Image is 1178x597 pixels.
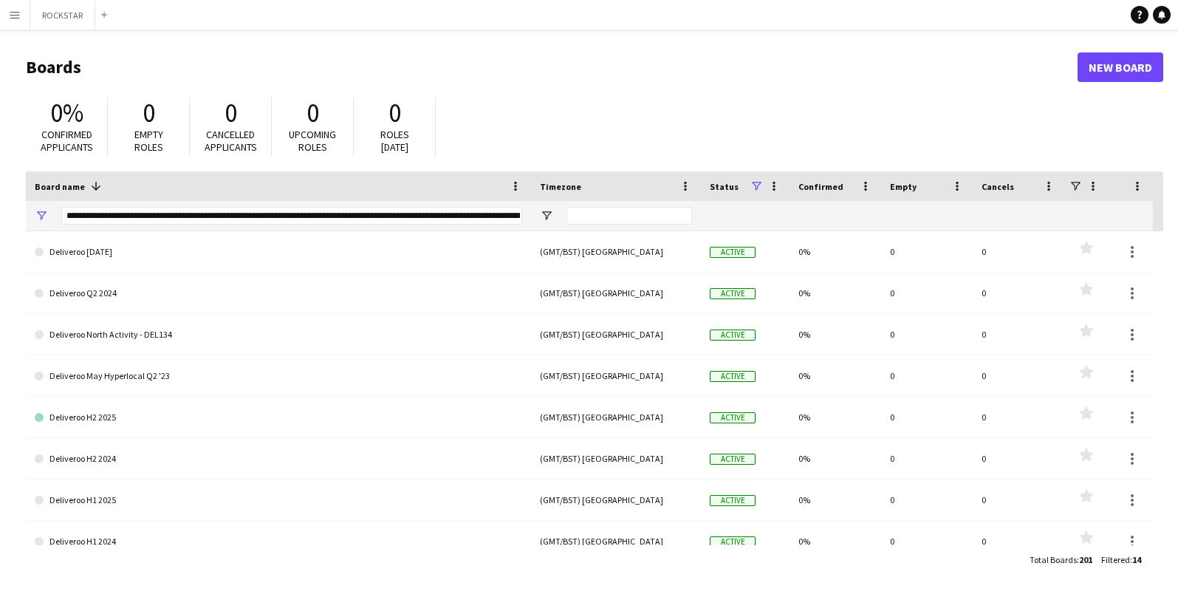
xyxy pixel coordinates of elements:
[881,273,973,313] div: 0
[790,521,881,562] div: 0%
[531,397,701,437] div: (GMT/BST) [GEOGRAPHIC_DATA]
[35,314,522,355] a: Deliveroo North Activity - DEL134
[881,355,973,396] div: 0
[973,314,1064,355] div: 0
[1101,554,1130,565] span: Filtered
[540,181,581,192] span: Timezone
[35,397,522,438] a: Deliveroo H2 2025
[134,128,163,154] span: Empty roles
[710,412,756,423] span: Active
[35,273,522,314] a: Deliveroo Q2 2024
[790,314,881,355] div: 0%
[790,231,881,272] div: 0%
[710,247,756,258] span: Active
[973,438,1064,479] div: 0
[531,355,701,396] div: (GMT/BST) [GEOGRAPHIC_DATA]
[790,438,881,479] div: 0%
[710,288,756,299] span: Active
[531,480,701,520] div: (GMT/BST) [GEOGRAPHIC_DATA]
[30,1,95,30] button: ROCKSTAR
[380,128,409,154] span: Roles [DATE]
[307,97,319,129] span: 0
[531,314,701,355] div: (GMT/BST) [GEOGRAPHIC_DATA]
[881,521,973,562] div: 0
[710,495,756,506] span: Active
[35,480,522,521] a: Deliveroo H1 2025
[973,480,1064,520] div: 0
[1030,554,1077,565] span: Total Boards
[710,371,756,382] span: Active
[531,438,701,479] div: (GMT/BST) [GEOGRAPHIC_DATA]
[531,231,701,272] div: (GMT/BST) [GEOGRAPHIC_DATA]
[790,480,881,520] div: 0%
[1101,545,1141,574] div: :
[1078,52,1163,82] a: New Board
[881,397,973,437] div: 0
[540,209,553,222] button: Open Filter Menu
[1132,554,1141,565] span: 14
[973,273,1064,313] div: 0
[566,207,692,225] input: Timezone Filter Input
[388,97,401,129] span: 0
[973,521,1064,562] div: 0
[1030,545,1092,574] div: :
[26,56,1078,78] h1: Boards
[790,355,881,396] div: 0%
[35,209,48,222] button: Open Filter Menu
[531,521,701,562] div: (GMT/BST) [GEOGRAPHIC_DATA]
[35,181,85,192] span: Board name
[35,231,522,273] a: Deliveroo [DATE]
[1079,554,1092,565] span: 201
[225,97,237,129] span: 0
[710,454,756,465] span: Active
[982,181,1014,192] span: Cancels
[881,314,973,355] div: 0
[881,231,973,272] div: 0
[143,97,155,129] span: 0
[790,397,881,437] div: 0%
[205,128,257,154] span: Cancelled applicants
[710,536,756,547] span: Active
[531,273,701,313] div: (GMT/BST) [GEOGRAPHIC_DATA]
[41,128,93,154] span: Confirmed applicants
[35,438,522,480] a: Deliveroo H2 2024
[35,355,522,397] a: Deliveroo May Hyperlocal Q2 '23
[973,231,1064,272] div: 0
[50,97,83,129] span: 0%
[710,330,756,341] span: Active
[798,181,843,192] span: Confirmed
[790,273,881,313] div: 0%
[890,181,917,192] span: Empty
[710,181,739,192] span: Status
[973,397,1064,437] div: 0
[289,128,336,154] span: Upcoming roles
[881,438,973,479] div: 0
[881,480,973,520] div: 0
[973,355,1064,396] div: 0
[35,521,522,562] a: Deliveroo H1 2024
